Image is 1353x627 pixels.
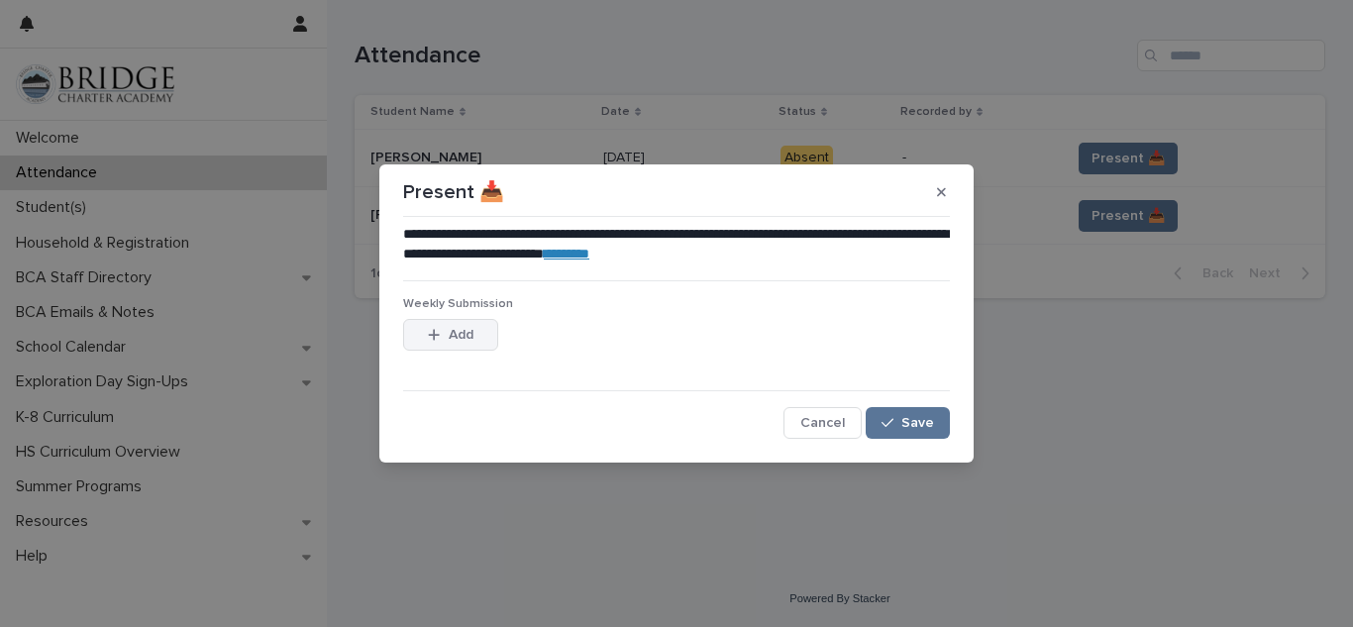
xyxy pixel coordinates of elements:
button: Add [403,319,498,351]
p: Present 📥 [403,180,504,204]
span: Cancel [800,416,845,430]
button: Cancel [783,407,862,439]
button: Save [866,407,950,439]
span: Save [901,416,934,430]
span: Add [449,328,473,342]
span: Weekly Submission [403,298,513,310]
